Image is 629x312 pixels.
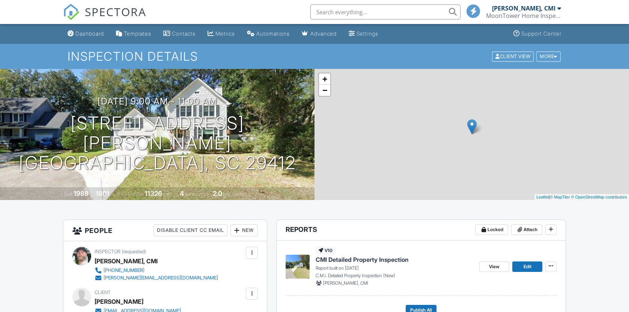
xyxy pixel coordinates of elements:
a: Zoom out [319,85,330,96]
div: MoonTower Home Inspections, LLC [486,12,561,19]
div: Automations [256,30,290,37]
div: New [230,224,258,236]
div: [PERSON_NAME][EMAIL_ADDRESS][DOMAIN_NAME] [104,275,218,281]
div: Client View [492,51,534,61]
h3: People [63,220,267,241]
h3: [DATE] 9:00 am - 11:00 am [98,96,217,106]
h1: [STREET_ADDRESS][PERSON_NAME] [GEOGRAPHIC_DATA], SC 29412 [12,113,302,173]
span: Client [95,290,111,295]
span: Lot Size [128,191,144,197]
a: Leaflet [536,195,549,199]
div: [PERSON_NAME] [95,296,143,307]
a: [PHONE_NUMBER] [95,267,218,274]
div: [PERSON_NAME], CMI [492,4,555,12]
div: Support Center [521,30,561,37]
span: (requested) [122,249,146,254]
a: Automations (Basic) [244,27,293,41]
div: 4 [180,190,184,197]
span: sq.ft. [163,191,173,197]
a: Metrics [205,27,238,41]
span: sq. ft. [110,191,121,197]
a: Dashboard [65,27,107,41]
div: 1988 [74,190,89,197]
a: Client View [491,53,536,59]
span: Inspector [95,249,120,254]
a: © MapTiler [550,195,570,199]
div: More [536,51,561,61]
a: Zoom in [319,73,330,85]
span: Built [64,191,72,197]
div: [PHONE_NUMBER] [104,267,144,273]
div: [PERSON_NAME], CMI [95,255,158,267]
div: Settings [357,30,378,37]
div: Dashboard [75,30,104,37]
a: Templates [113,27,154,41]
span: bathrooms [223,191,245,197]
div: Advanced [310,30,337,37]
div: 11326 [145,190,162,197]
a: SPECTORA [63,10,146,26]
span: bedrooms [185,191,206,197]
a: Support Center [510,27,564,41]
div: | [534,194,629,200]
a: [PERSON_NAME][EMAIL_ADDRESS][DOMAIN_NAME] [95,274,218,282]
div: Disable Client CC Email [153,224,227,236]
h1: Inspection Details [68,50,561,63]
div: 2.0 [213,190,222,197]
img: The Best Home Inspection Software - Spectora [63,4,80,20]
div: Metrics [215,30,235,37]
div: Templates [124,30,151,37]
div: 1801 [96,190,109,197]
a: © OpenStreetMap contributors [571,195,627,199]
input: Search everything... [310,4,460,19]
a: Settings [346,27,381,41]
div: Contacts [172,30,196,37]
span: SPECTORA [85,4,146,19]
a: Contacts [160,27,199,41]
a: Advanced [299,27,340,41]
